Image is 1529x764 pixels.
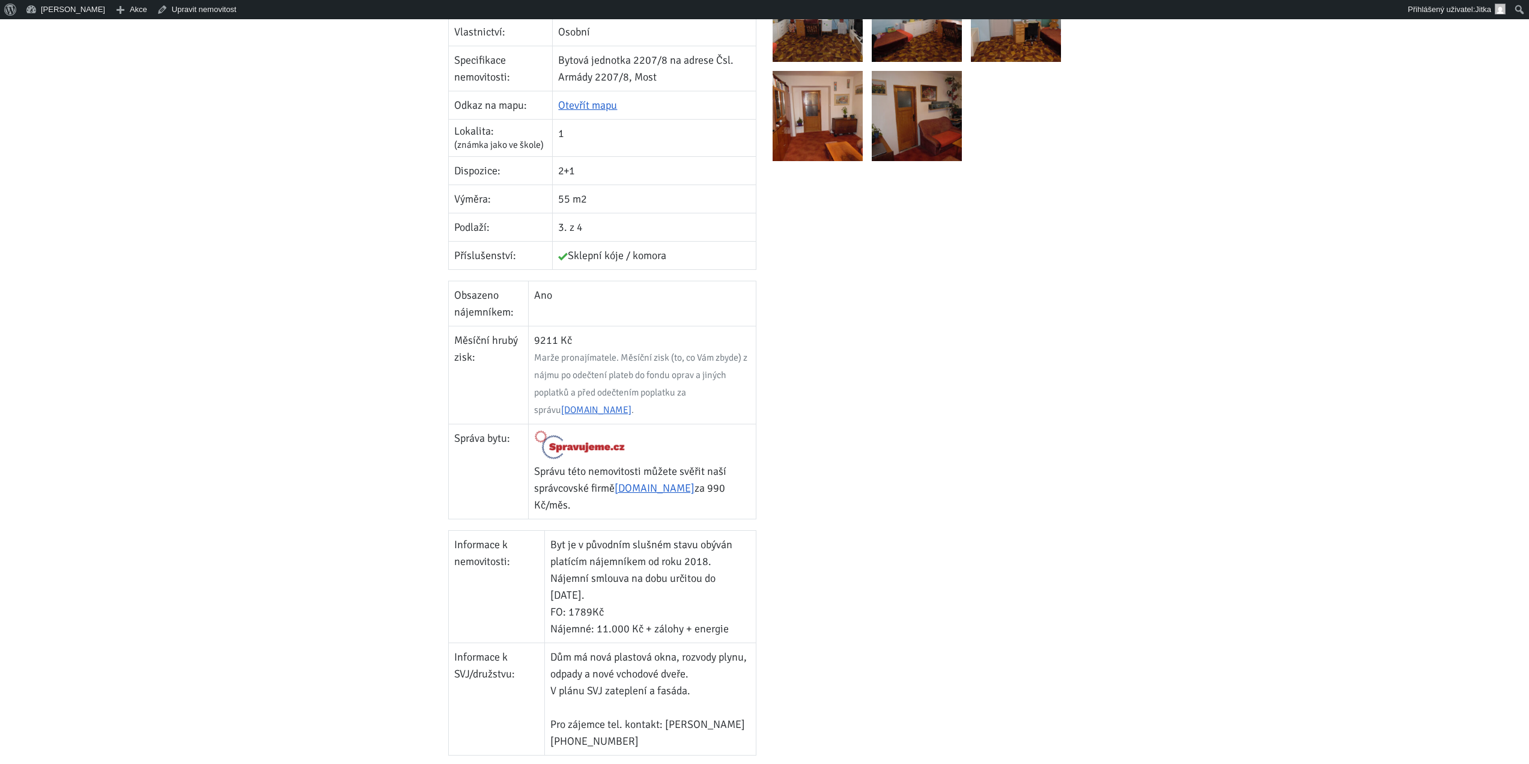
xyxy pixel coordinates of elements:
p: Správu této nemovitosti můžete svěřit naší správcovské firmě za 990 Kč/měs. [534,463,750,513]
td: 2+1 [553,157,756,185]
td: Specifikace nemovitosti: [449,46,553,91]
td: 3. z 4 [553,213,756,242]
td: Informace k SVJ/družstvu: [449,643,545,755]
td: Správa bytu: [449,424,529,519]
td: Obsazeno nájemníkem: [449,281,529,326]
a: Otevřít mapu [558,99,617,112]
td: Odkaz na mapu: [449,91,553,120]
span: Marže pronajímatele. Měsíční zisk (to, co Vám zbyde) z nájmu po odečtení plateb do fondu oprav a ... [534,352,747,416]
td: Dům má nová plastová okna, rozvody plynu, odpady a nové vchodové dveře. V plánu SVJ zateplení a f... [545,643,756,755]
img: Logo Spravujeme.cz [534,430,626,460]
td: Dispozice: [449,157,553,185]
a: [DOMAIN_NAME] [615,481,695,495]
td: Podlaží: [449,213,553,242]
td: Bytová jednotka 2207/8 na adrese Čsl. Armády 2207/8, Most [553,46,756,91]
td: Byt je v původním slušném stavu obýván platícím nájemníkem od roku 2018. Nájemní smlouva na dobu ... [545,530,756,643]
span: (známka jako ve škole) [454,139,544,151]
td: Ano [528,281,756,326]
td: Informace k nemovitosti: [449,530,545,643]
td: 55 m2 [553,185,756,213]
td: Lokalita: [449,120,553,157]
td: Vlastnictví: [449,18,553,46]
td: 1 [553,120,756,157]
td: Příslušenství: [449,242,553,270]
td: Osobní [553,18,756,46]
span: Jitka [1475,5,1491,14]
a: [DOMAIN_NAME] [561,404,631,416]
td: Výměra: [449,185,553,213]
td: 9211 Kč [528,326,756,424]
td: Měsíční hrubý zisk: [449,326,529,424]
td: Sklepní kóje / komora [553,242,756,270]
